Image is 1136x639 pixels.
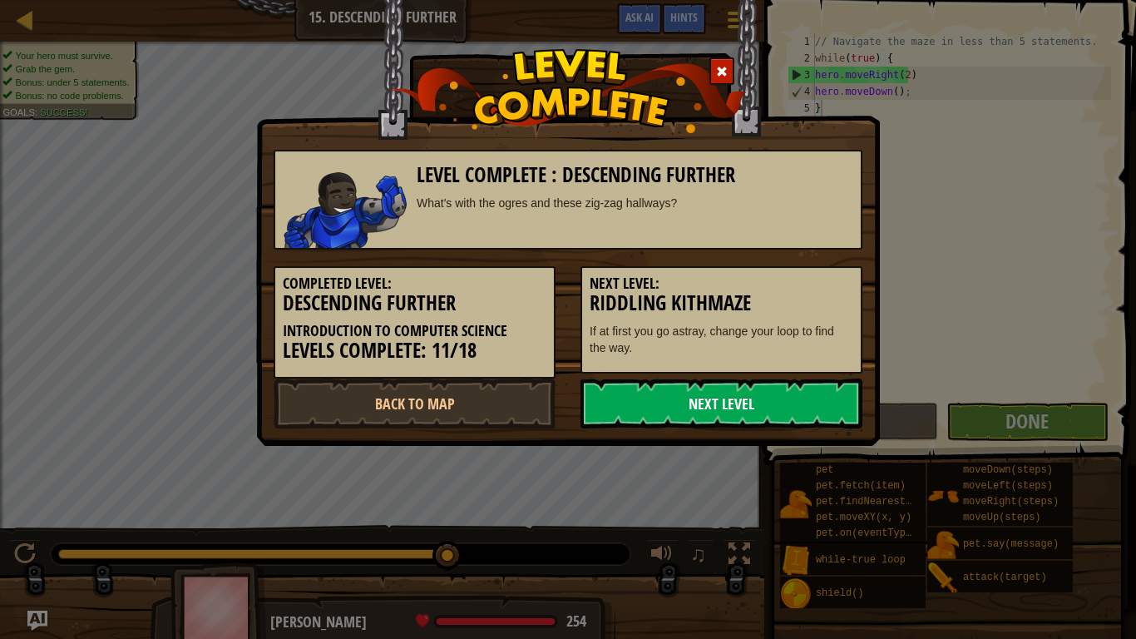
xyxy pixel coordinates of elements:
[417,164,853,186] h3: Level Complete : Descending Further
[417,195,853,211] div: What's with the ogres and these zig-zag hallways?
[274,379,556,428] a: Back to Map
[580,379,862,428] a: Next Level
[283,292,546,315] h3: Descending Further
[590,323,853,356] p: If at first you go astray, change your loop to find the way.
[284,172,407,248] img: stalwart.png
[283,275,546,292] h5: Completed Level:
[283,323,546,339] h5: Introduction to Computer Science
[390,49,747,133] img: level_complete.png
[590,275,853,292] h5: Next Level:
[283,339,546,362] h3: Levels Complete: 11/18
[590,292,853,315] h3: Riddling Kithmaze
